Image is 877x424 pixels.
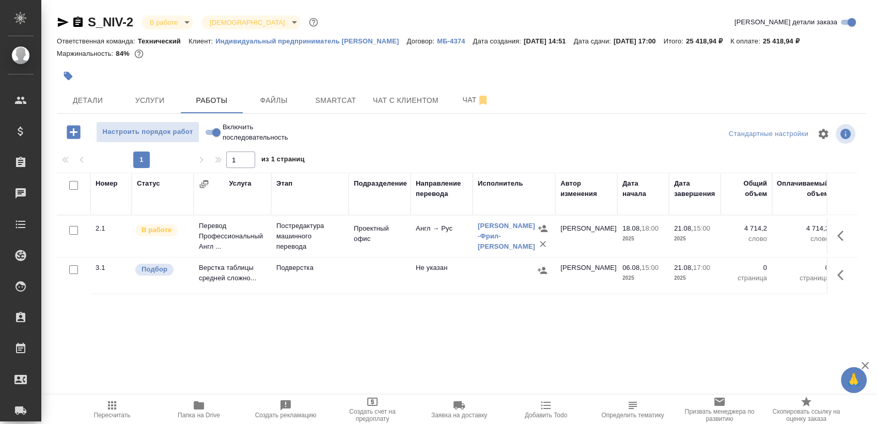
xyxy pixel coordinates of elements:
button: Настроить порядок работ [96,122,199,143]
p: 0 [777,263,829,273]
button: Скопировать ссылку на оценку заказа [763,395,850,424]
span: Создать рекламацию [255,412,317,419]
p: 15:00 [693,224,710,232]
div: Исполнитель выполняет работу [134,223,189,237]
p: слово [777,234,829,244]
span: Настроить таблицу [811,122,836,146]
p: 25 418,94 ₽ [763,37,807,45]
span: Детали [63,94,113,107]
span: из 1 страниц [261,153,305,168]
button: Добавить Todo [503,395,589,424]
p: страница [777,273,829,283]
div: 3.1 [96,263,127,273]
button: Скопировать ссылку для ЯМессенджера [57,16,69,28]
p: 84% [116,50,132,57]
td: [PERSON_NAME] [555,218,617,254]
svg: Отписаться [477,94,489,107]
td: Англ → Рус [411,218,473,254]
p: В работе [142,225,171,235]
span: Услуги [125,94,175,107]
button: Здесь прячутся важные кнопки [831,223,856,248]
p: Договор: [406,37,437,45]
span: Работы [187,94,237,107]
div: 2.1 [96,223,127,234]
button: Назначить [535,263,550,278]
span: Определить тематику [601,412,664,419]
p: Дата создания: [473,37,523,45]
button: Добавить тэг [57,65,80,87]
span: Пересчитать [94,412,131,419]
div: Услуга [229,178,251,189]
p: Ответственная команда: [57,37,138,45]
p: [DATE] 14:51 [524,37,574,45]
button: 3394.22 RUB; [132,47,146,60]
span: Посмотреть информацию [836,124,857,144]
span: Включить последовательность [223,122,315,143]
td: Проектный офис [349,218,411,254]
div: Исполнитель [478,178,523,189]
span: 🙏 [845,369,863,391]
button: Создать рекламацию [242,395,329,424]
p: 21.08, [674,264,693,271]
button: Удалить [535,236,551,252]
span: [PERSON_NAME] детали заказа [734,17,837,27]
td: Не указан [411,258,473,294]
p: 4 714,2 [777,223,829,234]
p: Технический [138,37,189,45]
p: 4 714,2 [726,223,767,234]
button: Создать счет на предоплату [329,395,416,424]
span: Создать счет на предоплату [335,408,410,422]
button: Здесь прячутся важные кнопки [831,263,856,287]
div: Общий объем [726,178,767,199]
p: страница [726,273,767,283]
div: В работе [201,16,300,29]
div: В работе [142,16,193,29]
a: S_NIV-2 [88,15,133,29]
p: 18:00 [641,224,659,232]
p: [DATE] 17:00 [614,37,664,45]
div: Этап [276,178,292,189]
button: Добавить работу [59,122,88,143]
span: Чат [451,94,500,107]
span: Скопировать ссылку на оценку заказа [769,408,843,422]
div: Дата начала [622,178,664,199]
td: [PERSON_NAME] [555,258,617,294]
p: 2025 [622,273,664,283]
p: 2025 [674,273,715,283]
span: Файлы [249,94,299,107]
p: Дата сдачи: [574,37,614,45]
button: 🙏 [841,367,867,393]
a: МБ-4374 [437,36,473,45]
span: Smartcat [311,94,361,107]
span: Заявка на доставку [431,412,487,419]
div: Статус [137,178,160,189]
button: Сгруппировать [199,179,209,189]
p: 2025 [674,234,715,244]
div: Автор изменения [560,178,612,199]
span: Чат с клиентом [373,94,438,107]
span: Призвать менеджера по развитию [682,408,757,422]
button: [DEMOGRAPHIC_DATA] [207,18,288,27]
p: 18.08, [622,224,641,232]
p: Индивидуальный предприниматель [PERSON_NAME] [215,37,406,45]
div: Можно подбирать исполнителей [134,263,189,277]
p: Подбор [142,264,167,275]
p: Клиент: [189,37,215,45]
a: [PERSON_NAME] -Фрил- [PERSON_NAME] [478,222,535,250]
button: Призвать менеджера по развитию [676,395,763,424]
div: Дата завершения [674,178,715,199]
div: split button [726,126,811,142]
span: Добавить Todo [525,412,567,419]
p: 06.08, [622,264,641,271]
div: Номер [96,178,118,189]
span: Папка на Drive [178,412,220,419]
p: 2025 [622,234,664,244]
button: Пересчитать [69,395,155,424]
p: 17:00 [693,264,710,271]
p: Маржинальность: [57,50,116,57]
p: Итого: [664,37,686,45]
div: Направление перевода [416,178,467,199]
p: 25 418,94 ₽ [686,37,730,45]
div: Оплачиваемый объем [777,178,829,199]
td: Верстка таблицы средней сложно... [194,258,271,294]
